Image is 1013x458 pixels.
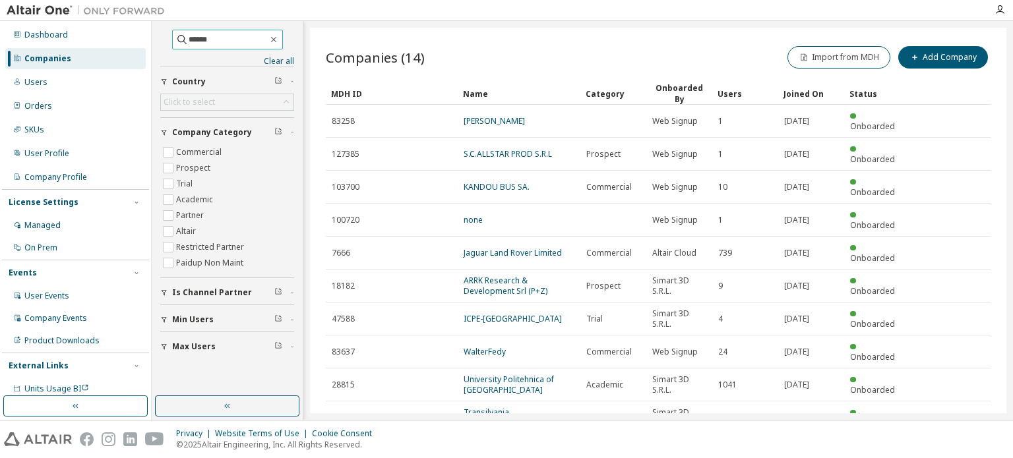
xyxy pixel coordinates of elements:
[176,192,216,208] label: Academic
[718,116,723,127] span: 1
[7,4,171,17] img: Altair One
[176,239,247,255] label: Restricted Partner
[464,374,554,395] a: University Politehnica of [GEOGRAPHIC_DATA]
[784,347,809,357] span: [DATE]
[464,346,506,357] a: WalterFedy
[332,347,355,357] span: 83637
[160,305,294,334] button: Min Users
[850,318,895,329] span: Onboarded
[176,439,380,450] p: © 2025 Altair Engineering, Inc. All Rights Reserved.
[652,82,707,105] div: Onboarded By
[586,347,632,357] span: Commercial
[652,149,698,159] span: Web Signup
[160,56,294,67] a: Clear all
[145,432,164,446] img: youtube.svg
[464,115,525,127] a: [PERSON_NAME]
[176,255,246,271] label: Paidup Non Maint
[652,182,698,192] span: Web Signup
[176,144,224,160] label: Commercial
[274,127,282,138] span: Clear filter
[24,172,87,183] div: Company Profile
[24,313,87,324] div: Company Events
[718,83,773,104] div: Users
[24,335,100,346] div: Product Downloads
[24,148,69,159] div: User Profile
[652,116,698,127] span: Web Signup
[160,67,294,96] button: Country
[652,248,696,258] span: Altair Cloud
[586,149,621,159] span: Prospect
[783,83,839,104] div: Joined On
[24,77,47,88] div: Users
[274,287,282,298] span: Clear filter
[176,160,213,176] label: Prospect
[784,281,809,291] span: [DATE]
[274,341,282,352] span: Clear filter
[784,413,809,423] span: [DATE]
[652,407,706,428] span: Simart 3D S.R.L.
[312,428,380,439] div: Cookie Consent
[718,281,723,291] span: 9
[849,83,905,104] div: Status
[123,432,137,446] img: linkedin.svg
[24,53,71,64] div: Companies
[464,247,562,258] a: Jaguar Land Rover Limited
[850,154,895,165] span: Onboarded
[652,275,706,297] span: Simart 3D S.R.L.
[332,281,355,291] span: 18182
[176,428,215,439] div: Privacy
[172,287,252,298] span: Is Channel Partner
[172,127,252,138] span: Company Category
[652,308,706,329] span: Simart 3D S.R.L.
[850,384,895,395] span: Onboarded
[331,83,452,104] div: MDH ID
[164,97,215,107] div: Click to select
[850,351,895,362] span: Onboarded
[850,285,895,297] span: Onboarded
[332,182,359,192] span: 103700
[24,220,61,231] div: Managed
[326,48,425,67] span: Companies (14)
[9,197,78,208] div: License Settings
[172,76,206,87] span: Country
[850,252,895,264] span: Onboarded
[332,380,355,390] span: 28815
[718,314,723,324] span: 4
[274,76,282,87] span: Clear filter
[160,278,294,307] button: Is Channel Partner
[24,101,52,111] div: Orders
[176,208,206,223] label: Partner
[172,341,216,352] span: Max Users
[718,215,723,225] span: 1
[586,248,632,258] span: Commercial
[652,215,698,225] span: Web Signup
[586,413,623,423] span: Academic
[24,30,68,40] div: Dashboard
[332,413,355,423] span: 46633
[464,275,547,297] a: ARRK Research & Development Srl (P+Z)
[850,121,895,132] span: Onboarded
[160,118,294,147] button: Company Category
[24,291,69,301] div: User Events
[24,383,89,394] span: Units Usage BI
[332,248,350,258] span: 7666
[24,243,57,253] div: On Prem
[718,380,737,390] span: 1041
[586,281,621,291] span: Prospect
[718,149,723,159] span: 1
[586,83,641,104] div: Category
[718,413,732,423] span: 184
[9,360,69,371] div: External Links
[586,314,603,324] span: Trial
[850,186,895,198] span: Onboarded
[784,248,809,258] span: [DATE]
[784,380,809,390] span: [DATE]
[718,182,727,192] span: 10
[463,83,575,104] div: Name
[172,314,214,325] span: Min Users
[652,374,706,395] span: Simart 3D S.R.L.
[332,314,355,324] span: 47588
[718,248,732,258] span: 739
[176,223,199,239] label: Altair
[4,432,72,446] img: altair_logo.svg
